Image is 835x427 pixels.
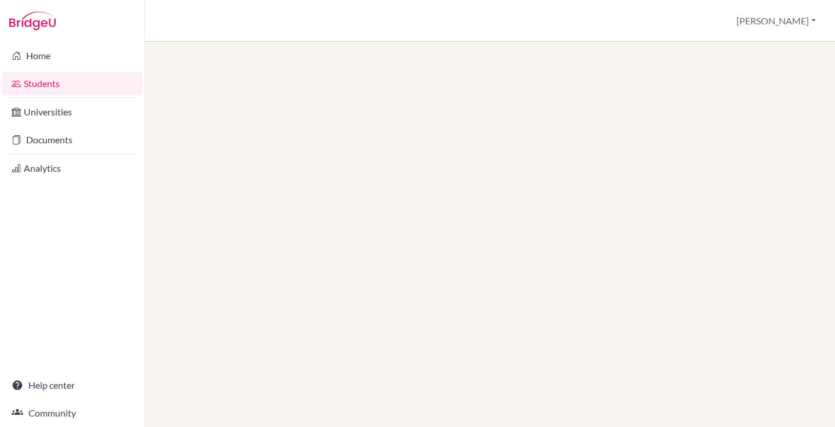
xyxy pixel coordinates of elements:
[2,72,142,95] a: Students
[2,44,142,67] a: Home
[2,157,142,180] a: Analytics
[2,128,142,151] a: Documents
[2,100,142,124] a: Universities
[731,10,821,32] button: [PERSON_NAME]
[2,374,142,397] a: Help center
[9,12,56,30] img: Bridge-U
[2,401,142,425] a: Community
